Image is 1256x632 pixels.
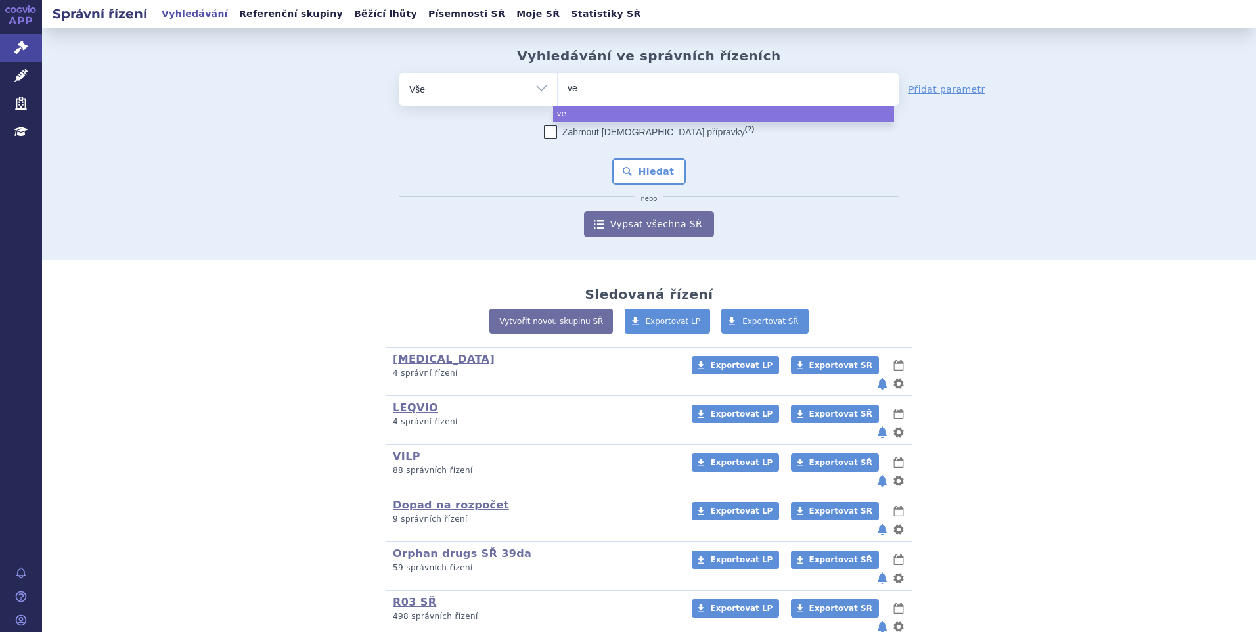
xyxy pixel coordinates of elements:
[892,406,905,422] button: lhůty
[646,317,701,326] span: Exportovat LP
[235,5,347,23] a: Referenční skupiny
[791,356,879,374] a: Exportovat SŘ
[892,570,905,586] button: nastavení
[908,83,985,96] a: Přidat parametr
[892,473,905,489] button: nastavení
[584,211,714,237] a: Vypsat všechna SŘ
[585,286,713,302] h2: Sledovaná řízení
[612,158,686,185] button: Hledat
[809,409,872,418] span: Exportovat SŘ
[892,552,905,568] button: lhůty
[692,356,779,374] a: Exportovat LP
[791,405,879,423] a: Exportovat SŘ
[424,5,509,23] a: Písemnosti SŘ
[393,596,436,608] a: R03 SŘ
[393,450,420,463] a: VILP
[692,453,779,472] a: Exportovat LP
[892,424,905,440] button: nastavení
[892,455,905,470] button: lhůty
[393,611,675,622] p: 498 správních řízení
[393,514,675,525] p: 9 správních řízení
[393,353,495,365] a: [MEDICAL_DATA]
[892,600,905,616] button: lhůty
[393,562,675,574] p: 59 správních řízení
[892,357,905,373] button: lhůty
[692,551,779,569] a: Exportovat LP
[710,507,773,516] span: Exportovat LP
[892,376,905,392] button: nastavení
[512,5,564,23] a: Moje SŘ
[721,309,809,334] a: Exportovat SŘ
[809,507,872,516] span: Exportovat SŘ
[809,361,872,370] span: Exportovat SŘ
[876,424,889,440] button: notifikace
[158,5,232,23] a: Vyhledávání
[393,499,509,511] a: Dopad na rozpočet
[544,125,754,139] label: Zahrnout [DEMOGRAPHIC_DATA] přípravky
[745,125,754,133] abbr: (?)
[692,502,779,520] a: Exportovat LP
[791,453,879,472] a: Exportovat SŘ
[791,502,879,520] a: Exportovat SŘ
[692,405,779,423] a: Exportovat LP
[892,522,905,537] button: nastavení
[625,309,711,334] a: Exportovat LP
[42,5,158,23] h2: Správní řízení
[393,401,438,414] a: LEQVIO
[350,5,421,23] a: Běžící lhůty
[742,317,799,326] span: Exportovat SŘ
[710,555,773,564] span: Exportovat LP
[393,368,675,379] p: 4 správní řízení
[710,361,773,370] span: Exportovat LP
[876,376,889,392] button: notifikace
[876,473,889,489] button: notifikace
[393,547,531,560] a: Orphan drugs SŘ 39da
[710,458,773,467] span: Exportovat LP
[809,458,872,467] span: Exportovat SŘ
[809,604,872,613] span: Exportovat SŘ
[892,503,905,519] button: lhůty
[710,409,773,418] span: Exportovat LP
[710,604,773,613] span: Exportovat LP
[809,555,872,564] span: Exportovat SŘ
[567,5,644,23] a: Statistiky SŘ
[517,48,781,64] h2: Vyhledávání ve správních řízeních
[876,570,889,586] button: notifikace
[553,106,894,122] li: ve
[393,417,675,428] p: 4 správní řízení
[489,309,613,334] a: Vytvořit novou skupinu SŘ
[393,465,675,476] p: 88 správních řízení
[791,599,879,618] a: Exportovat SŘ
[635,195,664,203] i: nebo
[791,551,879,569] a: Exportovat SŘ
[692,599,779,618] a: Exportovat LP
[876,522,889,537] button: notifikace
